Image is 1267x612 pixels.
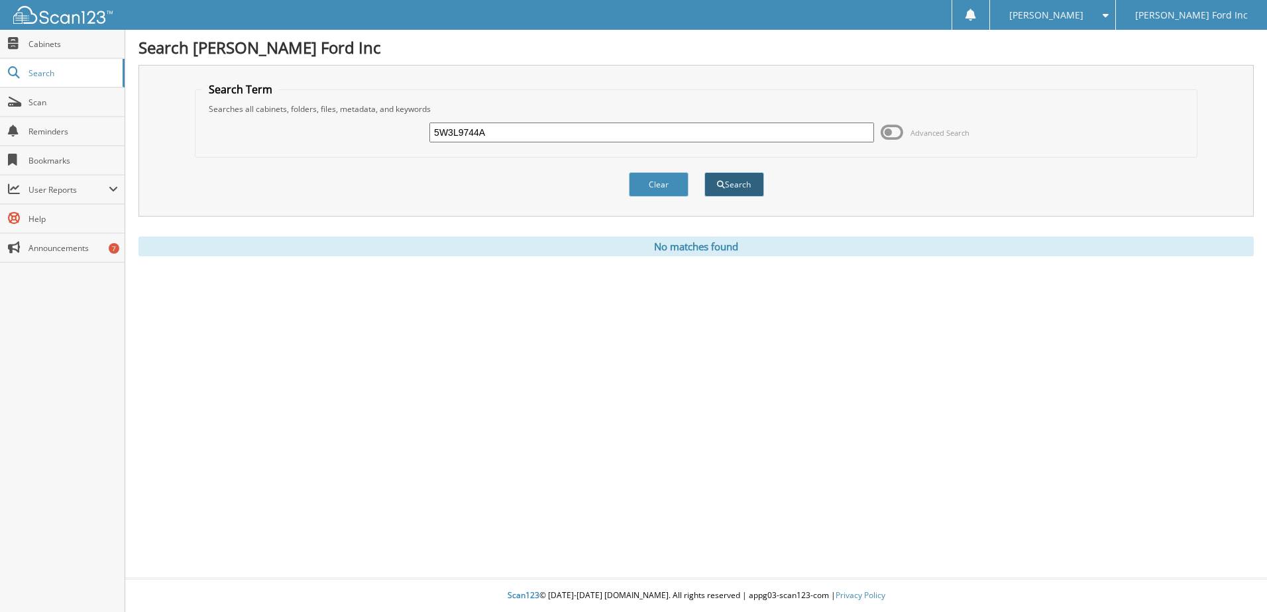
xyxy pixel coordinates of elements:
[28,68,116,79] span: Search
[836,589,885,601] a: Privacy Policy
[28,97,118,108] span: Scan
[28,213,118,225] span: Help
[704,172,764,197] button: Search
[508,589,539,601] span: Scan123
[28,242,118,254] span: Announcements
[125,580,1267,612] div: © [DATE]-[DATE] [DOMAIN_NAME]. All rights reserved | appg03-scan123-com |
[28,184,109,195] span: User Reports
[202,82,279,97] legend: Search Term
[138,236,1254,256] div: No matches found
[13,6,113,24] img: scan123-logo-white.svg
[1009,11,1083,19] span: [PERSON_NAME]
[109,243,119,254] div: 7
[1135,11,1248,19] span: [PERSON_NAME] Ford Inc
[28,38,118,50] span: Cabinets
[1201,548,1267,612] iframe: Chat Widget
[202,103,1190,115] div: Searches all cabinets, folders, files, metadata, and keywords
[28,155,118,166] span: Bookmarks
[910,128,969,138] span: Advanced Search
[629,172,689,197] button: Clear
[28,126,118,137] span: Reminders
[138,36,1254,58] h1: Search [PERSON_NAME] Ford Inc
